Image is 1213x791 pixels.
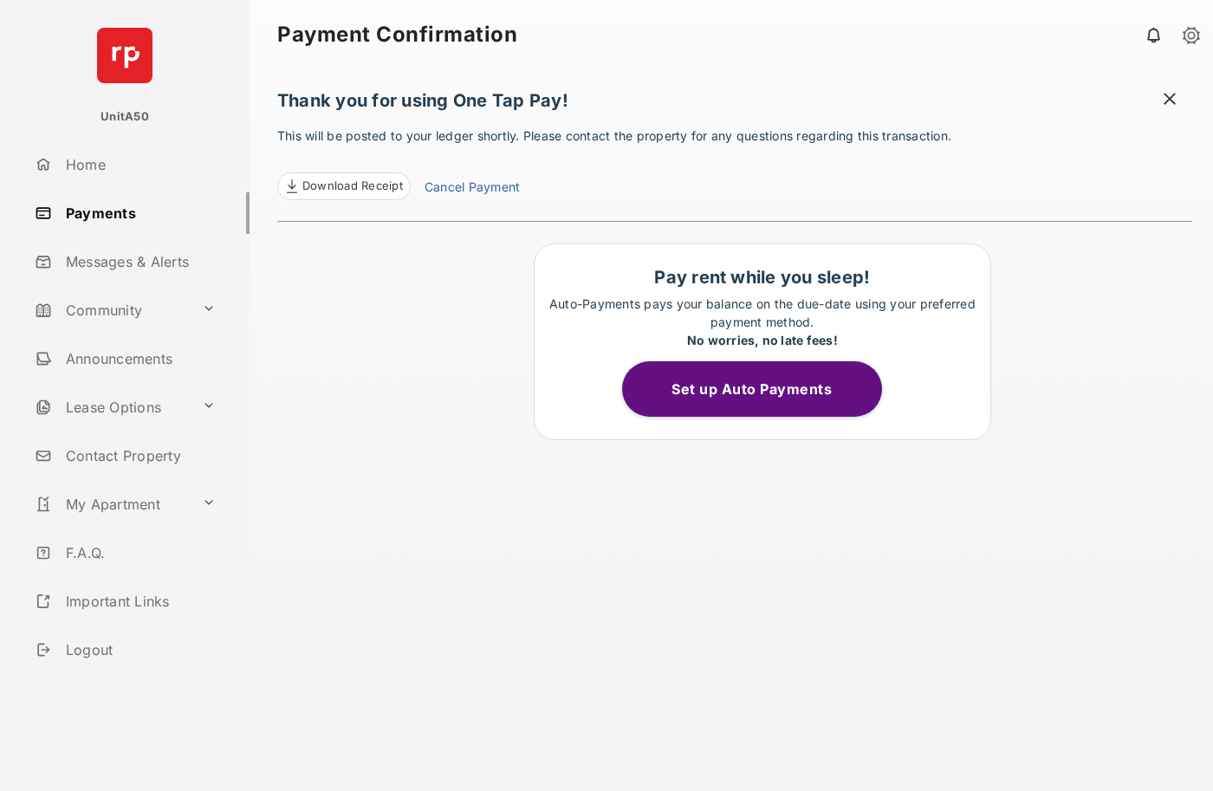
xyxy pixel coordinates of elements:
a: My Apartment [28,483,195,525]
a: Important Links [28,580,223,622]
h1: Thank you for using One Tap Pay! [277,90,1192,120]
img: svg+xml;base64,PHN2ZyB4bWxucz0iaHR0cDovL3d3dy53My5vcmcvMjAwMC9zdmciIHdpZHRoPSI2NCIgaGVpZ2h0PSI2NC... [97,28,152,83]
a: F.A.Q. [28,532,250,574]
a: Payments [28,192,250,234]
h1: Pay rent while you sleep! [543,267,982,288]
a: Messages & Alerts [28,241,250,282]
a: Download Receipt [277,172,411,200]
a: Set up Auto Payments [622,380,903,398]
a: Contact Property [28,435,250,477]
span: Download Receipt [302,178,403,195]
div: No worries, no late fees! [543,331,982,349]
a: Logout [28,629,250,671]
p: This will be posted to your ledger shortly. Please contact the property for any questions regardi... [277,126,1192,200]
p: Auto-Payments pays your balance on the due-date using your preferred payment method. [543,295,982,349]
a: Community [28,289,195,331]
button: Set up Auto Payments [622,361,882,417]
a: Cancel Payment [425,178,520,200]
a: Lease Options [28,386,195,428]
p: UnitA50 [101,108,149,126]
a: Announcements [28,338,250,379]
strong: Payment Confirmation [277,24,517,45]
a: Home [28,144,250,185]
